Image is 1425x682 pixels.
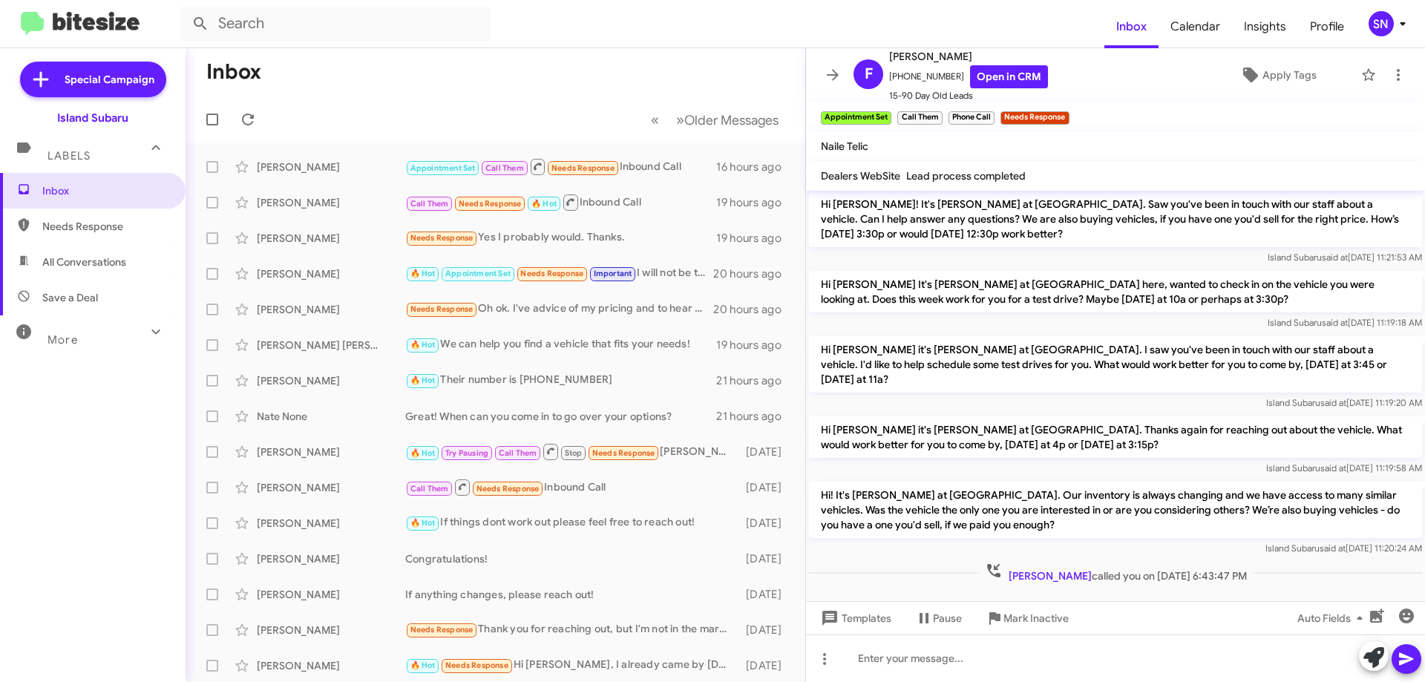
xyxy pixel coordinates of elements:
[1266,397,1422,408] span: Island Subaru [DATE] 11:19:20 AM
[821,140,868,153] span: Naile Telic
[257,587,405,602] div: [PERSON_NAME]
[713,266,793,281] div: 20 hours ago
[257,195,405,210] div: [PERSON_NAME]
[970,65,1048,88] a: Open in CRM
[206,60,261,84] h1: Inbox
[1262,62,1317,88] span: Apply Tags
[738,587,793,602] div: [DATE]
[949,111,995,125] small: Phone Call
[65,72,154,87] span: Special Campaign
[410,625,474,635] span: Needs Response
[42,219,168,234] span: Needs Response
[405,587,738,602] div: If anything changes, please reach out!
[459,199,522,209] span: Needs Response
[257,338,405,353] div: [PERSON_NAME] [PERSON_NAME]
[684,112,779,128] span: Older Messages
[1298,5,1356,48] a: Profile
[257,658,405,673] div: [PERSON_NAME]
[809,191,1422,247] p: Hi [PERSON_NAME]! It's [PERSON_NAME] at [GEOGRAPHIC_DATA]. Saw you've been in touch with our staf...
[821,111,891,125] small: Appointment Set
[410,376,436,385] span: 🔥 Hot
[1000,111,1069,125] small: Needs Response
[713,302,793,317] div: 20 hours ago
[889,65,1048,88] span: [PHONE_NUMBER]
[410,163,476,173] span: Appointment Set
[520,269,583,278] span: Needs Response
[643,105,787,135] nav: Page navigation example
[651,111,659,129] span: «
[1268,252,1422,263] span: Island Subaru [DATE] 11:21:53 AM
[410,199,449,209] span: Call Them
[933,605,962,632] span: Pause
[818,605,891,632] span: Templates
[257,445,405,459] div: [PERSON_NAME]
[738,551,793,566] div: [DATE]
[738,445,793,459] div: [DATE]
[1266,462,1422,473] span: Island Subaru [DATE] 11:19:58 AM
[257,373,405,388] div: [PERSON_NAME]
[1159,5,1232,48] a: Calendar
[1285,605,1380,632] button: Auto Fields
[499,448,537,458] span: Call Them
[410,660,436,670] span: 🔥 Hot
[716,160,793,174] div: 16 hours ago
[405,409,716,424] div: Great! When can you come in to go over your options?
[445,448,488,458] span: Try Pausing
[405,372,716,389] div: Their number is [PHONE_NUMBER]
[257,551,405,566] div: [PERSON_NAME]
[405,336,716,353] div: We can help you find a vehicle that fits your needs!
[42,183,168,198] span: Inbox
[809,416,1422,458] p: Hi [PERSON_NAME] it's [PERSON_NAME] at [GEOGRAPHIC_DATA]. Thanks again for reaching out about the...
[257,266,405,281] div: [PERSON_NAME]
[738,516,793,531] div: [DATE]
[42,290,98,305] span: Save a Deal
[410,518,436,528] span: 🔥 Hot
[57,111,128,125] div: Island Subaru
[1009,569,1092,583] span: [PERSON_NAME]
[476,484,540,494] span: Needs Response
[974,605,1081,632] button: Mark Inactive
[1320,397,1346,408] span: said at
[257,160,405,174] div: [PERSON_NAME]
[257,231,405,246] div: [PERSON_NAME]
[1265,542,1422,554] span: Island Subaru [DATE] 11:20:24 AM
[716,195,793,210] div: 19 hours ago
[676,111,684,129] span: »
[1356,11,1409,36] button: SN
[903,605,974,632] button: Pause
[257,623,405,637] div: [PERSON_NAME]
[716,409,793,424] div: 21 hours ago
[738,658,793,673] div: [DATE]
[716,231,793,246] div: 19 hours ago
[1369,11,1394,36] div: SN
[1322,317,1348,328] span: said at
[405,657,738,674] div: Hi [PERSON_NAME], I already came by [DATE], and am pondering a few things over. Thanks!
[410,269,436,278] span: 🔥 Hot
[257,302,405,317] div: [PERSON_NAME]
[551,163,615,173] span: Needs Response
[979,562,1253,583] span: called you on [DATE] 6:43:47 PM
[180,6,491,42] input: Search
[592,448,655,458] span: Needs Response
[1232,5,1298,48] a: Insights
[445,269,511,278] span: Appointment Set
[897,111,942,125] small: Call Them
[410,340,436,350] span: 🔥 Hot
[1104,5,1159,48] a: Inbox
[531,199,557,209] span: 🔥 Hot
[42,255,126,269] span: All Conversations
[738,480,793,495] div: [DATE]
[405,514,738,531] div: If things dont work out please feel free to reach out!
[405,301,713,318] div: Oh ok. I've advice of my pricing and to hear several thousand in fees, I must go someplace else. ...
[405,442,738,461] div: [PERSON_NAME] Please provide the best counter offer for the cross track and forester. I would app...
[865,62,873,86] span: F
[1003,605,1069,632] span: Mark Inactive
[405,193,716,212] div: Inbound Call
[257,409,405,424] div: Nate None
[410,448,436,458] span: 🔥 Hot
[405,157,716,176] div: Inbound Call
[485,163,524,173] span: Call Them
